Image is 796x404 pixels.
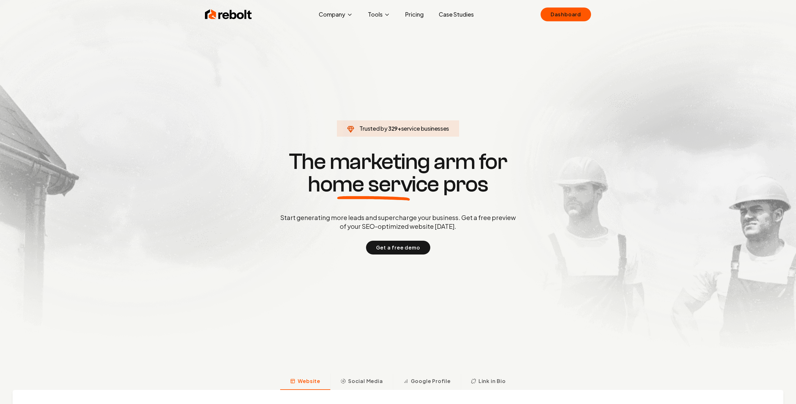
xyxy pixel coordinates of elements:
span: 329 [388,124,398,133]
span: service businesses [401,125,449,132]
button: Google Profile [393,374,461,390]
span: Social Media [348,377,383,385]
a: Case Studies [434,8,479,21]
span: + [398,125,401,132]
a: Pricing [400,8,429,21]
p: Start generating more leads and supercharge your business. Get a free preview of your SEO-optimiz... [279,213,517,231]
span: Google Profile [411,377,451,385]
button: Link in Bio [461,374,516,390]
button: Company [314,8,358,21]
button: Social Media [330,374,393,390]
span: Link in Bio [479,377,506,385]
button: Get a free demo [366,241,430,254]
span: home service [308,173,439,196]
a: Dashboard [541,8,591,21]
span: Trusted by [359,125,387,132]
img: Rebolt Logo [205,8,252,21]
span: Website [298,377,320,385]
h1: The marketing arm for pros [248,150,548,196]
button: Tools [363,8,395,21]
button: Website [280,374,330,390]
